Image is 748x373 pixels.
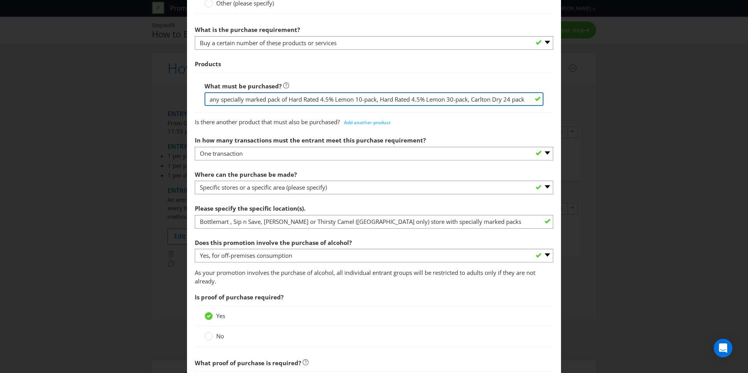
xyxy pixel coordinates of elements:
[216,312,225,320] span: Yes
[216,332,224,340] span: No
[195,60,221,68] span: Products
[195,136,426,144] span: In how many transactions must the entrant meet this purchase requirement?
[205,82,282,90] span: What must be purchased?
[195,269,553,285] p: As your promotion involves the purchase of alcohol, all individual entrant groups will be restric...
[205,92,543,106] input: Product name, number, size, model (as applicable)
[195,239,352,246] span: Does this promotion involve the purchase of alcohol?
[195,359,301,367] span: What proof of purchase is required?
[195,118,340,126] span: Is there another product that must also be purchased?
[195,171,297,178] span: Where can the purchase be made?
[340,117,395,128] button: Add another product
[195,204,305,212] span: Please specify the specific location(s).
[714,339,732,357] div: Open Intercom Messenger
[195,293,284,301] span: Is proof of purchase required?
[344,119,391,126] span: Add another product
[195,26,300,33] span: What is the purchase requirement?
